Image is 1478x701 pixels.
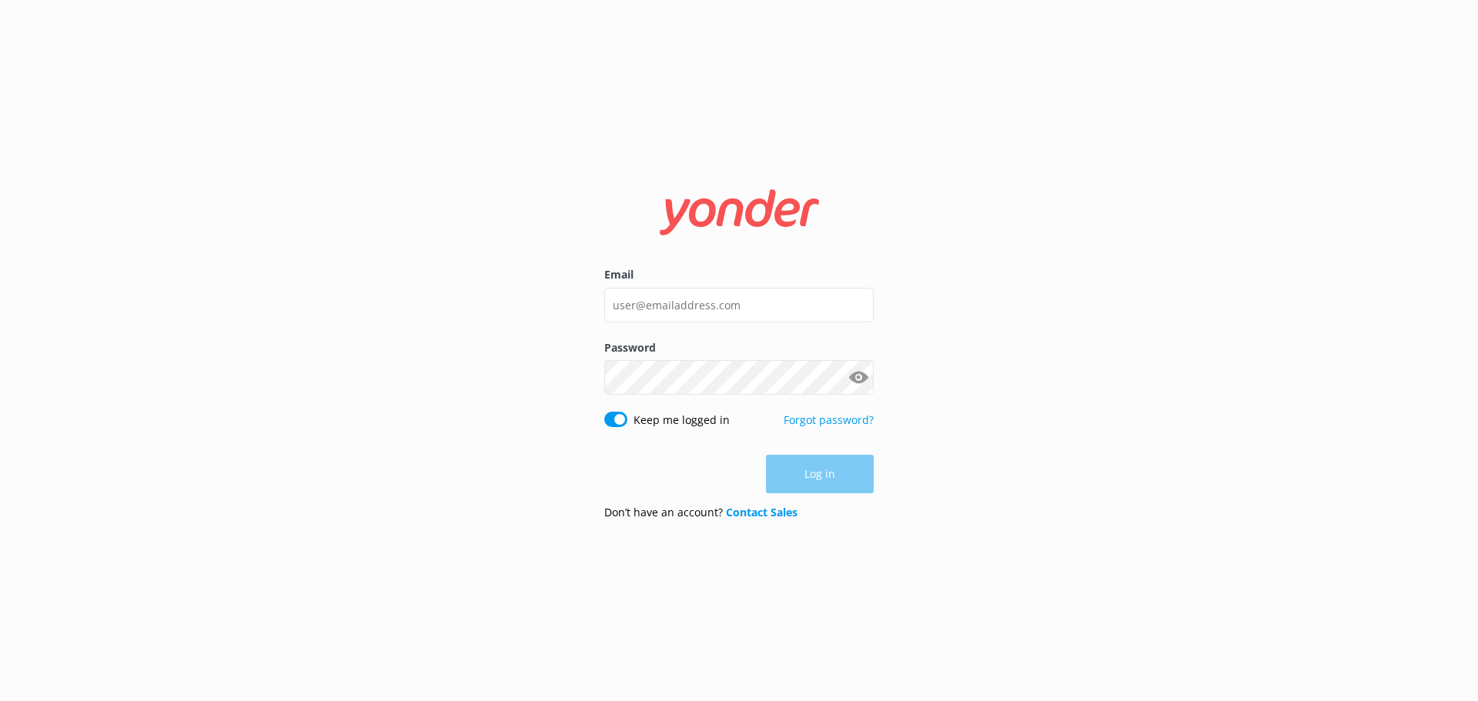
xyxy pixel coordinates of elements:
[604,266,874,283] label: Email
[843,362,874,393] button: Show password
[726,505,798,519] a: Contact Sales
[784,412,874,427] a: Forgot password?
[604,288,874,322] input: user@emailaddress.com
[604,504,798,521] p: Don’t have an account?
[604,339,874,356] label: Password
[634,412,730,429] label: Keep me logged in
